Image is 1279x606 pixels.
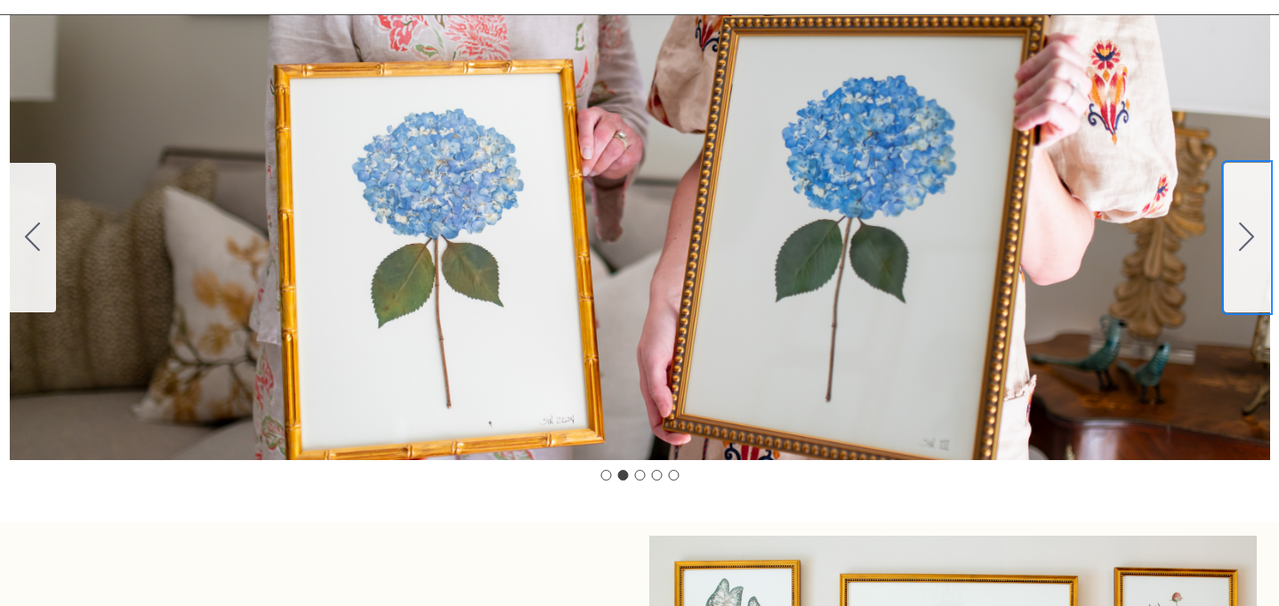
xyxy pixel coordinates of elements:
button: Go to slide 5 [668,470,679,481]
button: Go to slide 1 [600,470,611,481]
button: Go to slide 2 [617,470,628,481]
button: Go to slide 3 [634,470,645,481]
button: Go to slide 1 [10,163,56,312]
button: Go to slide 4 [651,470,662,481]
button: Go to slide 3 [1224,163,1270,312]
